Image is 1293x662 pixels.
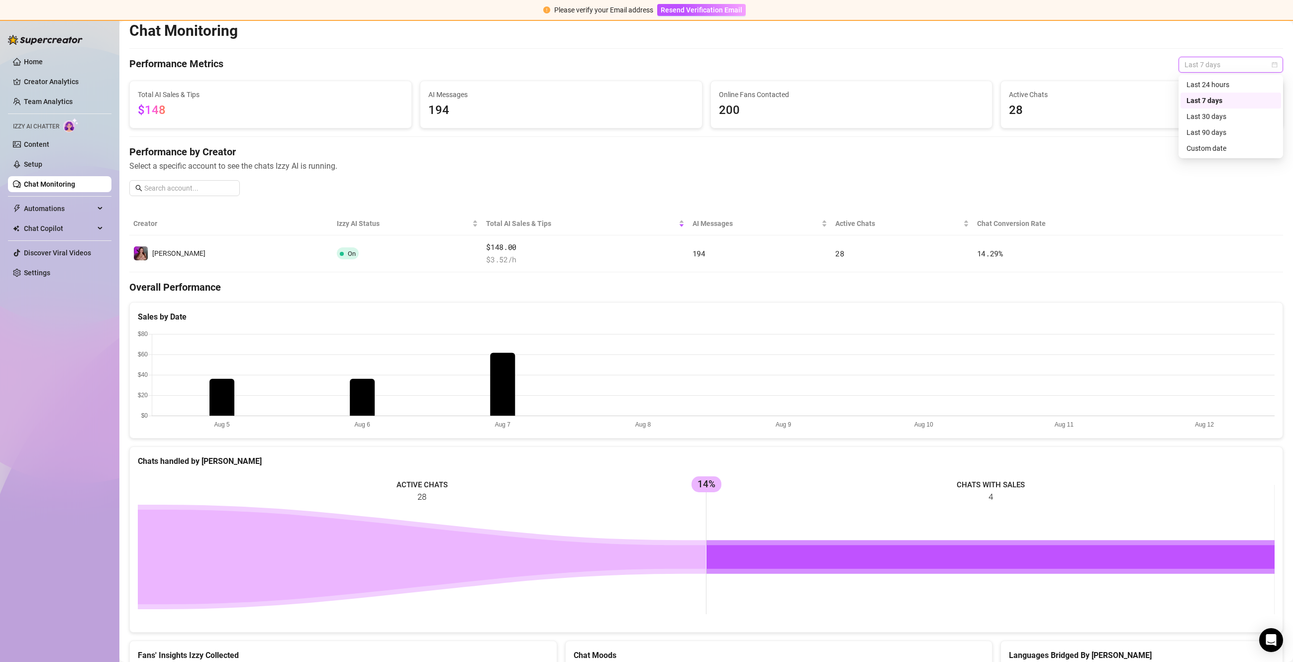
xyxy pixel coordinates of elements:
[543,6,550,13] span: exclamation-circle
[333,212,482,235] th: Izzy AI Status
[1187,95,1275,106] div: Last 7 days
[486,254,684,266] span: $ 3.52 /h
[24,221,95,236] span: Chat Copilot
[24,180,75,188] a: Chat Monitoring
[24,74,103,90] a: Creator Analytics
[973,212,1168,235] th: Chat Conversion Rate
[138,103,166,117] span: $148
[835,248,844,258] span: 28
[574,649,985,662] div: Chat Moods
[24,98,73,106] a: Team Analytics
[135,185,142,192] span: search
[428,101,694,120] span: 194
[337,218,470,229] span: Izzy AI Status
[134,246,148,260] img: allison
[129,212,333,235] th: Creator
[1272,62,1278,68] span: calendar
[1009,101,1275,120] span: 28
[129,280,1283,294] h4: Overall Performance
[24,269,50,277] a: Settings
[1181,124,1281,140] div: Last 90 days
[1181,77,1281,93] div: Last 24 hours
[24,201,95,217] span: Automations
[482,212,688,235] th: Total AI Sales & Tips
[428,89,694,100] span: AI Messages
[1187,127,1275,138] div: Last 90 days
[1181,140,1281,156] div: Custom date
[486,218,676,229] span: Total AI Sales & Tips
[13,122,59,131] span: Izzy AI Chatter
[129,57,223,73] h4: Performance Metrics
[1181,93,1281,109] div: Last 7 days
[24,58,43,66] a: Home
[24,249,91,257] a: Discover Viral Videos
[657,4,746,16] button: Resend Verification Email
[661,6,742,14] span: Resend Verification Email
[1187,79,1275,90] div: Last 24 hours
[63,118,79,132] img: AI Chatter
[1181,109,1281,124] div: Last 30 days
[1009,89,1275,100] span: Active Chats
[144,183,234,194] input: Search account...
[24,160,42,168] a: Setup
[152,249,205,257] span: [PERSON_NAME]
[13,225,19,232] img: Chat Copilot
[13,205,21,213] span: thunderbolt
[348,250,356,257] span: On
[138,89,403,100] span: Total AI Sales & Tips
[1185,57,1277,72] span: Last 7 days
[24,140,49,148] a: Content
[129,145,1283,159] h4: Performance by Creator
[8,35,83,45] img: logo-BBDzfeDw.svg
[1009,649,1275,662] div: Languages Bridged By [PERSON_NAME]
[138,649,549,662] div: Fans' Insights Izzy Collected
[689,212,831,235] th: AI Messages
[1259,628,1283,652] div: Open Intercom Messenger
[1187,143,1275,154] div: Custom date
[1187,111,1275,122] div: Last 30 days
[693,218,819,229] span: AI Messages
[486,241,684,253] span: $148.00
[835,218,961,229] span: Active Chats
[554,4,653,15] div: Please verify your Email address
[719,101,985,120] span: 200
[129,160,1283,172] span: Select a specific account to see the chats Izzy AI is running.
[977,248,1003,258] span: 14.29 %
[138,311,1275,323] div: Sales by Date
[831,212,973,235] th: Active Chats
[719,89,985,100] span: Online Fans Contacted
[138,455,1275,467] div: Chats handled by [PERSON_NAME]
[693,248,705,258] span: 194
[129,21,238,40] h2: Chat Monitoring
